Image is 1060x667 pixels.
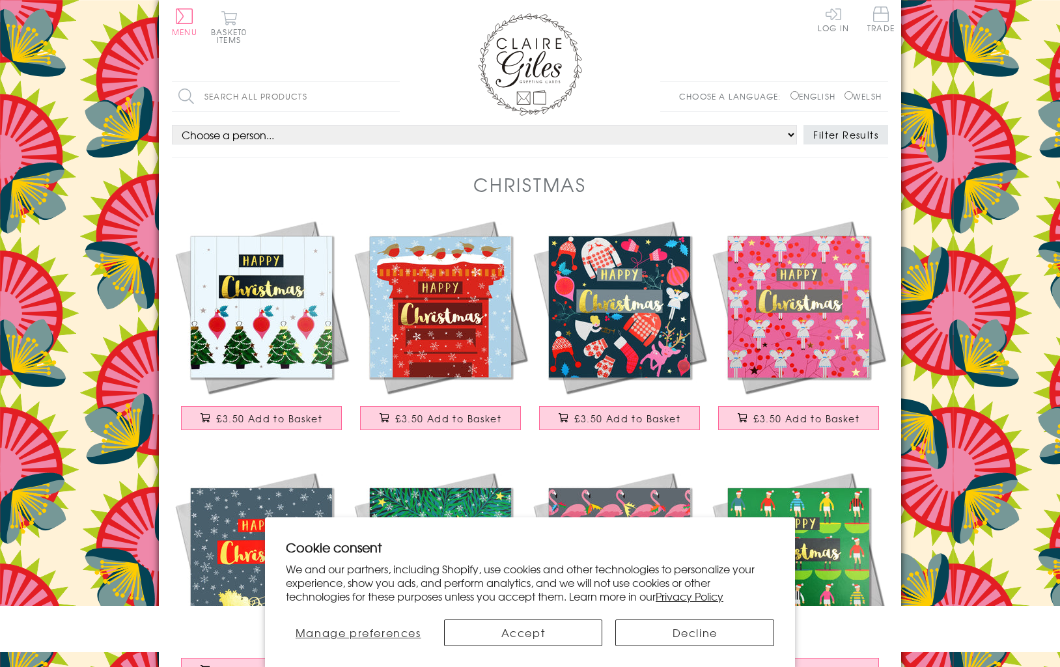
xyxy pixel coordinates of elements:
button: £3.50 Add to Basket [718,406,880,430]
a: Trade [867,7,895,34]
button: Filter Results [803,125,888,144]
button: Basket0 items [211,10,247,44]
span: £3.50 Add to Basket [753,412,859,425]
a: Privacy Policy [656,588,723,604]
img: Christmas Card, Jumpers & Mittens, text foiled in shiny gold [530,217,709,396]
button: Menu [172,8,197,36]
button: Manage preferences [286,619,431,646]
img: Christmas Card, Trees and Baubles, text foiled in shiny gold [172,217,351,396]
a: Christmas Card, Jumpers & Mittens, text foiled in shiny gold £3.50 Add to Basket [530,217,709,443]
span: Trade [867,7,895,32]
label: Welsh [844,90,882,102]
a: Christmas Card, Fairies on Pink, text foiled in shiny gold £3.50 Add to Basket [709,217,888,443]
button: Accept [444,619,603,646]
h1: Christmas [473,171,587,198]
span: Menu [172,26,197,38]
img: Christmas Card, Robins on a Postbox, text foiled in shiny gold [351,217,530,396]
input: Welsh [844,91,853,100]
img: Christmas Card, Sleigh and Snowflakes, text foiled in shiny gold [172,469,351,648]
img: Christmas Card, Fairies on Pink, text foiled in shiny gold [709,217,888,396]
input: English [790,91,799,100]
img: Claire Giles Greetings Cards [478,13,582,116]
p: Choose a language: [679,90,788,102]
span: £3.50 Add to Basket [216,412,322,425]
h2: Cookie consent [286,538,774,556]
a: Log In [818,7,849,32]
img: Christmas Card, Seasons Greetings Wreath, text foiled in shiny gold [351,469,530,648]
input: Search [387,82,400,111]
span: £3.50 Add to Basket [395,412,501,425]
button: £3.50 Add to Basket [539,406,701,430]
span: 0 items [217,26,247,46]
p: We and our partners, including Shopify, use cookies and other technologies to personalize your ex... [286,562,774,603]
button: Decline [615,619,774,646]
img: Christmas Card, Subuteo and Santa hats, text foiled in shiny gold [709,469,888,648]
label: English [790,90,842,102]
button: £3.50 Add to Basket [181,406,342,430]
span: Manage preferences [296,625,421,640]
a: Christmas Card, Robins on a Postbox, text foiled in shiny gold £3.50 Add to Basket [351,217,530,443]
input: Search all products [172,82,400,111]
span: £3.50 Add to Basket [574,412,680,425]
img: Christmas Card, Flamingoes and Holly, text foiled in shiny gold [530,469,709,648]
button: £3.50 Add to Basket [360,406,522,430]
a: Christmas Card, Trees and Baubles, text foiled in shiny gold £3.50 Add to Basket [172,217,351,443]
